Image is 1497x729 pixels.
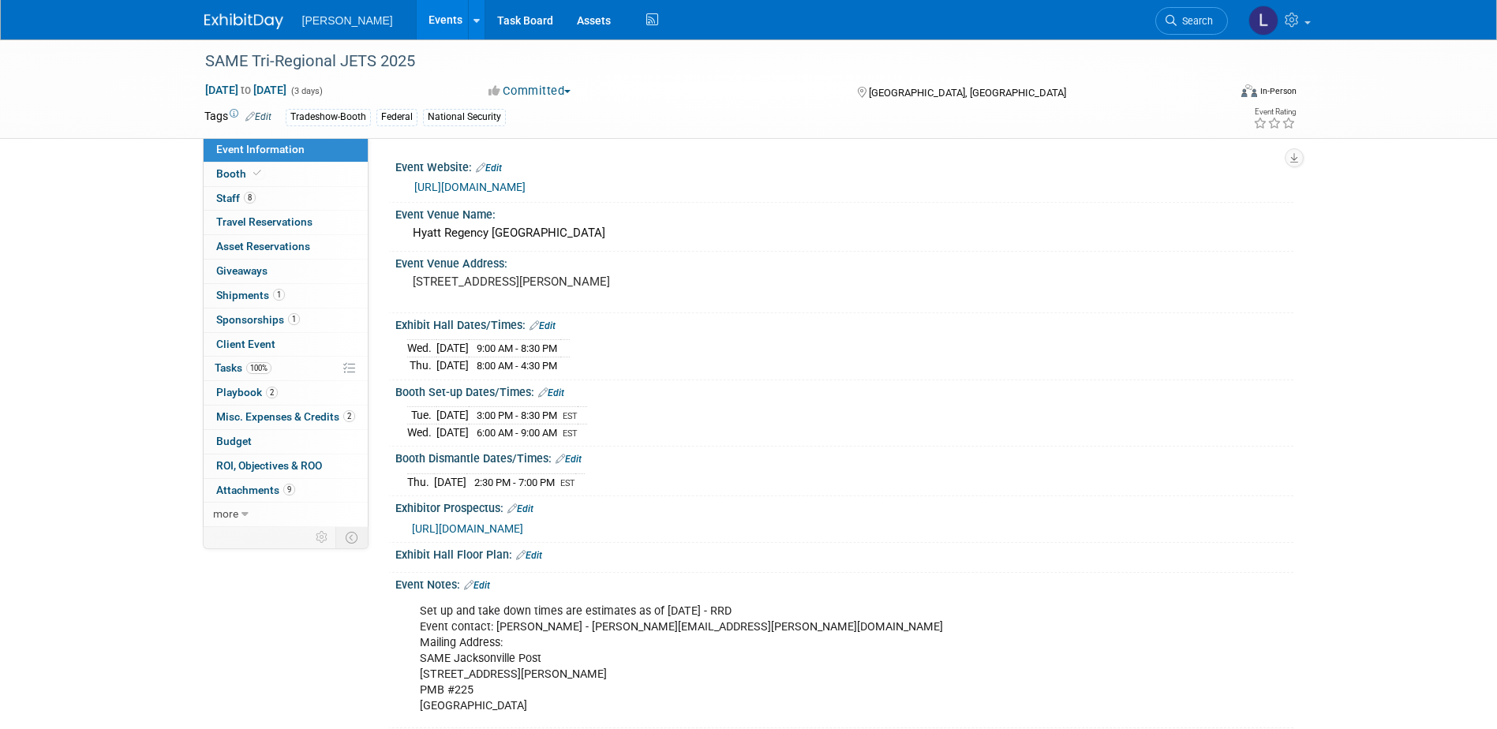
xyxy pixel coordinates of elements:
a: Asset Reservations [204,235,368,259]
div: Booth Dismantle Dates/Times: [395,447,1293,467]
a: Search [1155,7,1228,35]
div: Federal [376,109,417,125]
a: Giveaways [204,260,368,283]
span: 8:00 AM - 4:30 PM [477,360,557,372]
td: [DATE] [436,340,469,357]
i: Booth reservation complete [253,169,261,178]
td: Thu. [407,357,436,374]
div: Exhibit Hall Dates/Times: [395,313,1293,334]
span: Misc. Expenses & Credits [216,410,355,423]
span: Giveaways [216,264,268,277]
span: 1 [288,313,300,325]
a: Staff8 [204,187,368,211]
div: Event Rating [1253,108,1296,116]
div: Event Venue Name: [395,203,1293,222]
td: Tags [204,108,271,126]
a: Edit [516,550,542,561]
td: Wed. [407,424,436,440]
span: 3:00 PM - 8:30 PM [477,409,557,421]
a: Edit [538,387,564,398]
span: 2:30 PM - 7:00 PM [474,477,555,488]
span: [DATE] [DATE] [204,83,287,97]
td: [DATE] [436,407,469,424]
span: to [238,84,253,96]
div: National Security [423,109,506,125]
div: Event Notes: [395,573,1293,593]
div: Event Format [1135,82,1297,106]
a: Edit [476,163,502,174]
td: Tue. [407,407,436,424]
span: 1 [273,289,285,301]
a: Sponsorships1 [204,308,368,332]
div: Exhibitor Prospectus: [395,496,1293,517]
span: 2 [266,387,278,398]
span: more [213,507,238,520]
div: Exhibit Hall Floor Plan: [395,543,1293,563]
span: Staff [216,192,256,204]
span: [GEOGRAPHIC_DATA], [GEOGRAPHIC_DATA] [869,87,1066,99]
span: Event Information [216,143,305,155]
div: Tradeshow-Booth [286,109,371,125]
span: EST [563,428,578,439]
img: ExhibitDay [204,13,283,29]
a: [URL][DOMAIN_NAME] [412,522,523,535]
span: Budget [216,435,252,447]
td: [DATE] [436,424,469,440]
img: Lindsey Wolanczyk [1248,6,1278,36]
span: 9:00 AM - 8:30 PM [477,342,557,354]
a: Booth [204,163,368,186]
span: [PERSON_NAME] [302,14,393,27]
span: Shipments [216,289,285,301]
td: Wed. [407,340,436,357]
td: Thu. [407,473,434,490]
span: 100% [246,362,271,374]
div: Event Website: [395,155,1293,176]
a: Travel Reservations [204,211,368,234]
a: Shipments1 [204,284,368,308]
span: Tasks [215,361,271,374]
a: [URL][DOMAIN_NAME] [414,181,526,193]
a: Attachments9 [204,479,368,503]
td: [DATE] [436,357,469,374]
span: EST [560,478,575,488]
a: Misc. Expenses & Credits2 [204,406,368,429]
a: more [204,503,368,526]
a: Budget [204,430,368,454]
span: Asset Reservations [216,240,310,252]
span: 8 [244,192,256,204]
a: Tasks100% [204,357,368,380]
div: SAME Tri-Regional JETS 2025 [200,47,1204,76]
span: Client Event [216,338,275,350]
span: 6:00 AM - 9:00 AM [477,427,557,439]
a: Edit [507,503,533,514]
div: Set up and take down times are estimates as of [DATE] - RRD Event contact: [PERSON_NAME] - [PERSO... [409,596,1120,723]
a: Playbook2 [204,381,368,405]
a: Event Information [204,138,368,162]
a: Edit [245,111,271,122]
a: Edit [530,320,556,331]
span: (3 days) [290,86,323,96]
div: Booth Set-up Dates/Times: [395,380,1293,401]
a: Edit [464,580,490,591]
span: Search [1177,15,1213,27]
span: 9 [283,484,295,495]
td: [DATE] [434,473,466,490]
td: Personalize Event Tab Strip [309,527,336,548]
div: In-Person [1259,85,1297,97]
span: ROI, Objectives & ROO [216,459,322,472]
span: Booth [216,167,264,180]
span: Playbook [216,386,278,398]
img: Format-Inperson.png [1241,84,1257,97]
a: Client Event [204,333,368,357]
span: 2 [343,410,355,422]
span: Sponsorships [216,313,300,326]
div: Hyatt Regency [GEOGRAPHIC_DATA] [407,221,1282,245]
span: Travel Reservations [216,215,312,228]
span: Attachments [216,484,295,496]
button: Committed [483,83,577,99]
td: Toggle Event Tabs [335,527,368,548]
pre: [STREET_ADDRESS][PERSON_NAME] [413,275,752,289]
span: EST [563,411,578,421]
a: Edit [556,454,582,465]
